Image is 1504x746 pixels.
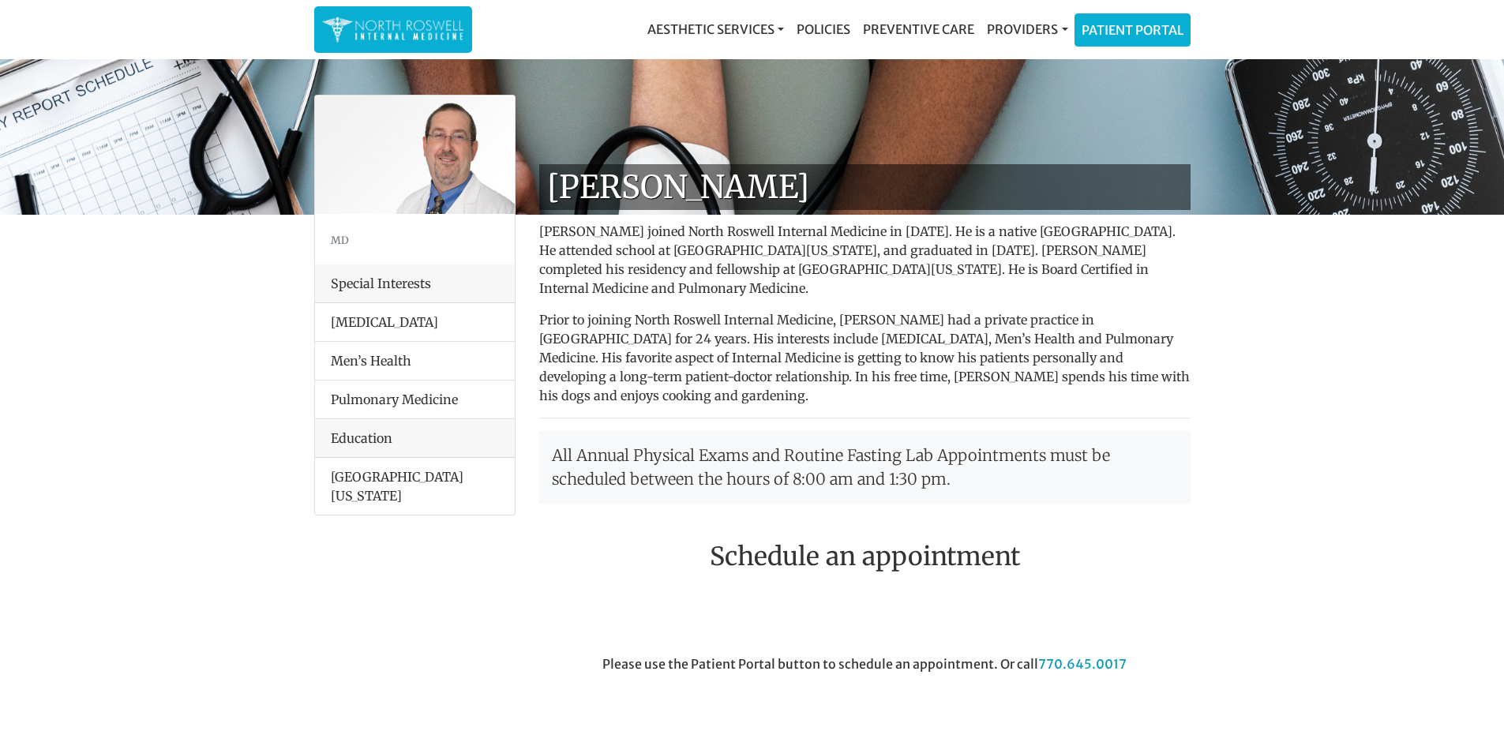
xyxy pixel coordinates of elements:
div: Education [315,419,515,458]
a: 770.645.0017 [1038,656,1127,672]
div: Please use the Patient Portal button to schedule an appointment. Or call [527,654,1202,743]
li: [MEDICAL_DATA] [315,303,515,342]
img: Dr. George Kanes [315,96,515,214]
li: Men’s Health [315,341,515,380]
a: Preventive Care [857,13,981,45]
h1: [PERSON_NAME] [539,164,1191,210]
div: Special Interests [315,264,515,303]
p: Prior to joining North Roswell Internal Medicine, [PERSON_NAME] had a private practice in [GEOGRA... [539,310,1191,405]
li: Pulmonary Medicine [315,380,515,419]
a: Policies [790,13,857,45]
small: MD [331,234,349,246]
h2: Schedule an appointment [539,542,1191,572]
a: Providers [981,13,1074,45]
a: Aesthetic Services [641,13,790,45]
li: [GEOGRAPHIC_DATA][US_STATE] [315,458,515,515]
p: All Annual Physical Exams and Routine Fasting Lab Appointments must be scheduled between the hour... [539,431,1191,504]
a: Patient Portal [1075,14,1190,46]
p: [PERSON_NAME] joined North Roswell Internal Medicine in [DATE]. He is a native [GEOGRAPHIC_DATA].... [539,222,1191,298]
img: North Roswell Internal Medicine [322,14,464,45]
